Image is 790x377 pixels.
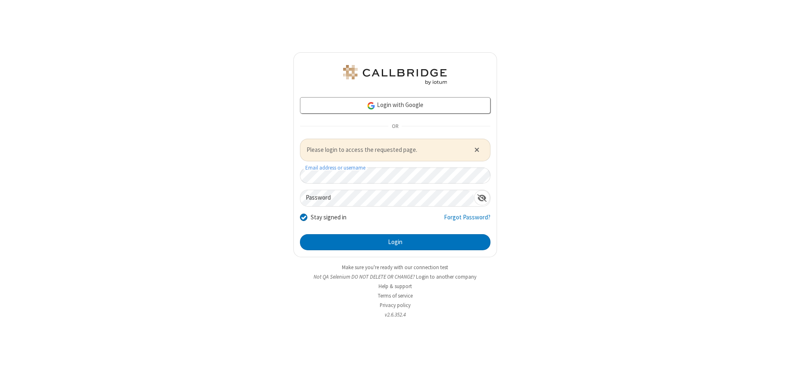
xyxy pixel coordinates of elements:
[378,292,413,299] a: Terms of service
[300,234,490,251] button: Login
[342,264,448,271] a: Make sure you're ready with our connection test
[293,273,497,281] li: Not QA Selenium DO NOT DELETE OR CHANGE?
[293,311,497,319] li: v2.6.352.4
[300,168,490,184] input: Email address or username
[379,283,412,290] a: Help & support
[311,213,346,222] label: Stay signed in
[307,145,464,155] span: Please login to access the requested page.
[300,190,474,206] input: Password
[444,213,490,228] a: Forgot Password?
[470,144,483,156] button: Close alert
[380,302,411,309] a: Privacy policy
[416,273,476,281] button: Login to another company
[388,121,402,132] span: OR
[300,97,490,114] a: Login with Google
[342,65,448,85] img: QA Selenium DO NOT DELETE OR CHANGE
[474,190,490,205] div: Show password
[367,101,376,110] img: google-icon.png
